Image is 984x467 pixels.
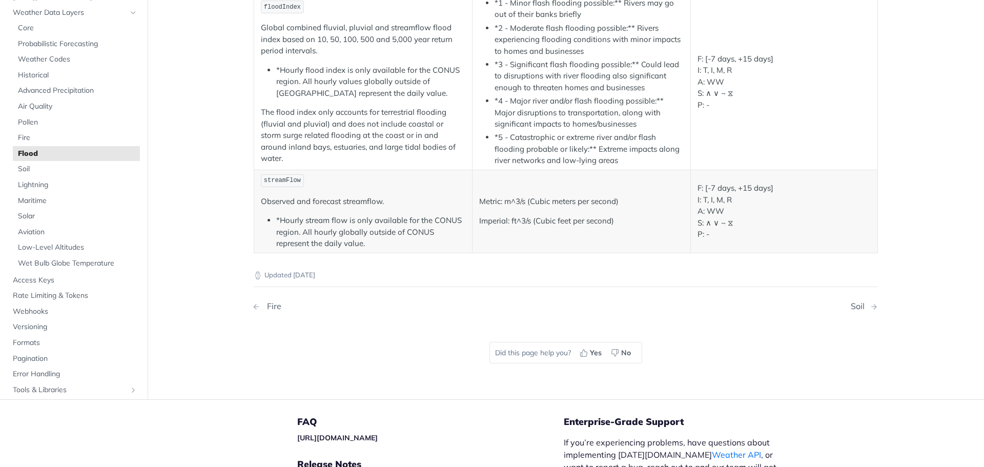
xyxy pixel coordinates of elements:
[13,52,140,68] a: Weather Codes
[13,385,127,395] span: Tools & Libraries
[8,382,140,398] a: Tools & LibrariesShow subpages for Tools & Libraries
[495,59,684,94] li: *3 - Significant flash flooding possible:** Could lead to disruptions with river flooding also si...
[8,289,140,304] a: Rate Limiting & Tokens
[18,39,137,49] span: Probabilistic Forecasting
[13,370,137,380] span: Error Handling
[264,177,301,184] span: streamFlow
[13,177,140,193] a: Lightning
[254,270,878,280] p: Updated [DATE]
[13,338,137,348] span: Formats
[8,273,140,288] a: Access Keys
[13,68,140,83] a: Historical
[851,301,878,311] a: Next Page: Soil
[13,146,140,161] a: Flood
[18,227,137,237] span: Aviation
[479,196,684,208] p: Metric: m^3/s (Cubic meters per second)
[18,70,137,80] span: Historical
[8,335,140,351] a: Formats
[13,354,137,364] span: Pagination
[13,36,140,52] a: Probabilistic Forecasting
[18,258,137,269] span: Wet Bulb Globe Temperature
[13,275,137,286] span: Access Keys
[276,65,465,99] li: *Hourly flood index is only available for the CONUS region. All hourly values globally outside of...
[264,4,301,11] span: floodIndex
[261,107,465,165] p: The flood index only accounts for terrestrial flooding (fluvial and pluvial) and does not include...
[8,5,140,21] a: Weather Data LayersHide subpages for Weather Data Layers
[13,256,140,271] a: Wet Bulb Globe Temperature
[129,9,137,17] button: Hide subpages for Weather Data Layers
[18,55,137,65] span: Weather Codes
[18,180,137,190] span: Lightning
[18,86,137,96] span: Advanced Precipitation
[495,132,684,167] li: *5 - Catastrophic or extreme river and/or flash flooding probable or likely:** Extreme impacts al...
[13,209,140,225] a: Solar
[261,196,465,208] p: Observed and forecast streamflow.
[13,115,140,130] a: Pollen
[698,53,871,111] p: F: [-7 days, +15 days] I: T, I, M, R A: WW S: ∧ ∨ ~ ⧖ P: -
[712,450,761,460] a: Weather API
[8,304,140,319] a: Webhooks
[607,345,637,360] button: No
[13,322,137,333] span: Versioning
[13,99,140,115] a: Air Quality
[18,196,137,206] span: Maritime
[261,22,465,57] p: Global combined fluvial, pluvial and streamflow flood index based on 10, 50, 100, 500 and 5,000 y...
[18,212,137,222] span: Solar
[18,149,137,159] span: Flood
[129,386,137,394] button: Show subpages for Tools & Libraries
[8,320,140,335] a: Versioning
[13,225,140,240] a: Aviation
[297,416,564,428] h5: FAQ
[13,240,140,256] a: Low-Level Altitudes
[13,291,137,301] span: Rate Limiting & Tokens
[262,301,281,311] div: Fire
[698,182,871,240] p: F: [-7 days, +15 days] I: T, I, M, R A: WW S: ∧ ∨ ~ ⧖ P: -
[576,345,607,360] button: Yes
[276,215,465,250] li: *Hourly stream flow is only available for the CONUS region. All hourly globally outside of CONUS ...
[13,131,140,146] a: Fire
[18,243,137,253] span: Low-Level Altitudes
[13,21,140,36] a: Core
[13,162,140,177] a: Soil
[18,24,137,34] span: Core
[495,95,684,130] li: *4 - Major river and/or flash flooding possible:** Major disruptions to transportation, along wit...
[18,133,137,144] span: Fire
[18,102,137,112] span: Air Quality
[8,367,140,382] a: Error Handling
[18,165,137,175] span: Soil
[254,301,521,311] a: Previous Page: Fire
[621,348,631,358] span: No
[851,301,870,311] div: Soil
[564,416,804,428] h5: Enterprise-Grade Support
[13,84,140,99] a: Advanced Precipitation
[13,8,127,18] span: Weather Data Layers
[254,291,878,321] nav: Pagination Controls
[479,215,684,227] p: Imperial: ft^3/s (Cubic feet per second)
[8,351,140,367] a: Pagination
[18,117,137,128] span: Pollen
[297,433,378,442] a: [URL][DOMAIN_NAME]
[489,342,642,363] div: Did this page help you?
[495,23,684,57] li: *2 - Moderate flash flooding possible:** Rivers experiencing flooding conditions with minor impac...
[13,193,140,209] a: Maritime
[13,307,137,317] span: Webhooks
[590,348,602,358] span: Yes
